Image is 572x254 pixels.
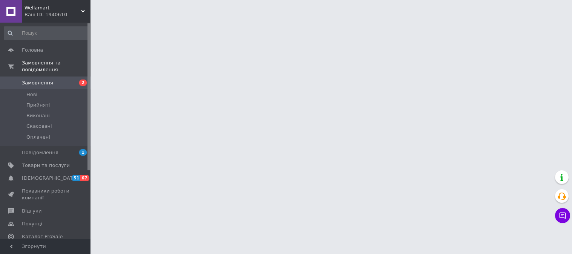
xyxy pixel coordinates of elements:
[80,175,89,181] span: 67
[22,47,43,54] span: Головна
[26,134,50,141] span: Оплачені
[22,220,42,227] span: Покупці
[26,91,37,98] span: Нові
[22,60,90,73] span: Замовлення та повідомлення
[22,162,70,169] span: Товари та послуги
[22,149,58,156] span: Повідомлення
[26,123,52,130] span: Скасовані
[22,233,63,240] span: Каталог ProSale
[4,26,89,40] input: Пошук
[26,102,50,109] span: Прийняті
[22,188,70,201] span: Показники роботи компанії
[22,175,78,182] span: [DEMOGRAPHIC_DATA]
[555,208,570,223] button: Чат з покупцем
[25,5,81,11] span: Wellamart
[25,11,90,18] div: Ваш ID: 1940610
[79,149,87,156] span: 1
[26,112,50,119] span: Виконані
[22,208,41,214] span: Відгуки
[72,175,80,181] span: 51
[22,80,53,86] span: Замовлення
[79,80,87,86] span: 2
